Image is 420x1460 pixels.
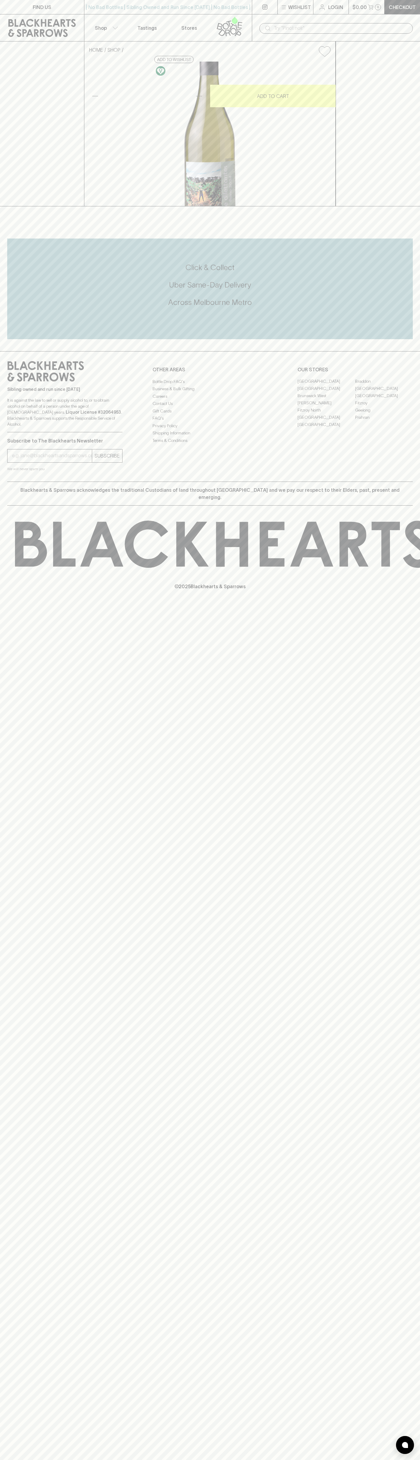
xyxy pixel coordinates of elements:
[316,44,333,59] button: Add to wishlist
[153,366,268,373] p: OTHER AREAS
[153,415,268,422] a: FAQ's
[92,449,122,462] button: SUBSCRIBE
[7,397,122,427] p: It is against the law to sell or supply alcohol to, or to obtain alcohol on behalf of a person un...
[298,378,355,385] a: [GEOGRAPHIC_DATA]
[95,24,107,32] p: Shop
[298,385,355,392] a: [GEOGRAPHIC_DATA]
[298,414,355,421] a: [GEOGRAPHIC_DATA]
[257,93,289,100] p: ADD TO CART
[168,14,210,41] a: Stores
[7,437,122,444] p: Subscribe to The Blackhearts Newsletter
[274,23,408,33] input: Try "Pinot noir"
[377,5,379,9] p: 0
[154,65,167,77] a: Made without the use of any animal products.
[355,414,413,421] a: Prahran
[402,1442,408,1448] img: bubble-icon
[89,47,103,53] a: HOME
[7,466,122,472] p: We will never spam you
[137,24,157,32] p: Tastings
[95,452,120,459] p: SUBSCRIBE
[126,14,168,41] a: Tastings
[355,385,413,392] a: [GEOGRAPHIC_DATA]
[298,421,355,428] a: [GEOGRAPHIC_DATA]
[153,378,268,385] a: Bottle Drop FAQ's
[328,4,343,11] p: Login
[355,392,413,400] a: [GEOGRAPHIC_DATA]
[153,400,268,407] a: Contact Us
[288,4,311,11] p: Wishlist
[153,393,268,400] a: Careers
[7,280,413,290] h5: Uber Same-Day Delivery
[156,66,165,76] img: Vegan
[107,47,120,53] a: SHOP
[355,400,413,407] a: Fitzroy
[66,410,121,415] strong: Liquor License #32064953
[7,239,413,339] div: Call to action block
[181,24,197,32] p: Stores
[210,85,336,107] button: ADD TO CART
[389,4,416,11] p: Checkout
[7,386,122,392] p: Sibling owned and run since [DATE]
[153,422,268,429] a: Privacy Policy
[33,4,51,11] p: FIND US
[153,385,268,393] a: Business & Bulk Gifting
[84,62,335,206] img: 40954.png
[298,366,413,373] p: OUR STORES
[154,56,194,63] button: Add to wishlist
[84,14,126,41] button: Shop
[153,430,268,437] a: Shipping Information
[7,263,413,272] h5: Click & Collect
[153,437,268,444] a: Terms & Conditions
[352,4,367,11] p: $0.00
[298,392,355,400] a: Brunswick West
[7,297,413,307] h5: Across Melbourne Metro
[12,451,92,461] input: e.g. jane@blackheartsandsparrows.com.au
[12,486,408,501] p: Blackhearts & Sparrows acknowledges the traditional Custodians of land throughout [GEOGRAPHIC_DAT...
[355,407,413,414] a: Geelong
[153,407,268,415] a: Gift Cards
[298,400,355,407] a: [PERSON_NAME]
[298,407,355,414] a: Fitzroy North
[355,378,413,385] a: Braddon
